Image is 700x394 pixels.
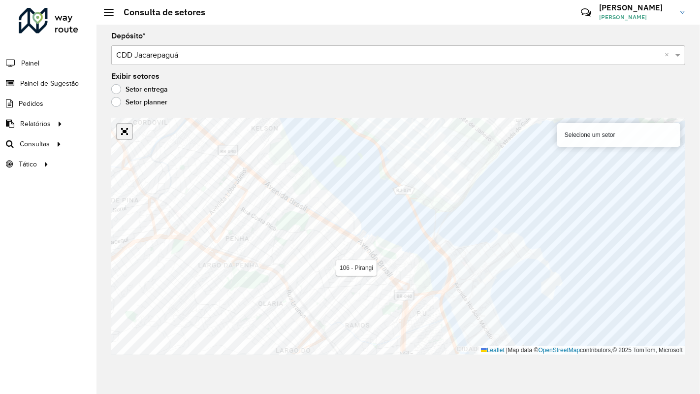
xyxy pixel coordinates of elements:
[20,119,51,129] span: Relatórios
[478,346,685,355] div: Map data © contributors,© 2025 TomTom, Microsoft
[20,139,50,149] span: Consultas
[111,97,167,107] label: Setor planner
[665,49,673,61] span: Clear all
[19,159,37,169] span: Tático
[481,347,505,354] a: Leaflet
[117,124,132,139] a: Abrir mapa em tela cheia
[557,123,680,147] div: Selecione um setor
[21,58,39,68] span: Painel
[575,2,597,23] a: Contato Rápido
[114,7,205,18] h2: Consulta de setores
[111,30,146,42] label: Depósito
[599,3,673,12] h3: [PERSON_NAME]
[19,98,43,109] span: Pedidos
[20,78,79,89] span: Painel de Sugestão
[506,347,508,354] span: |
[111,84,168,94] label: Setor entrega
[599,13,673,22] span: [PERSON_NAME]
[539,347,580,354] a: OpenStreetMap
[111,70,159,82] label: Exibir setores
